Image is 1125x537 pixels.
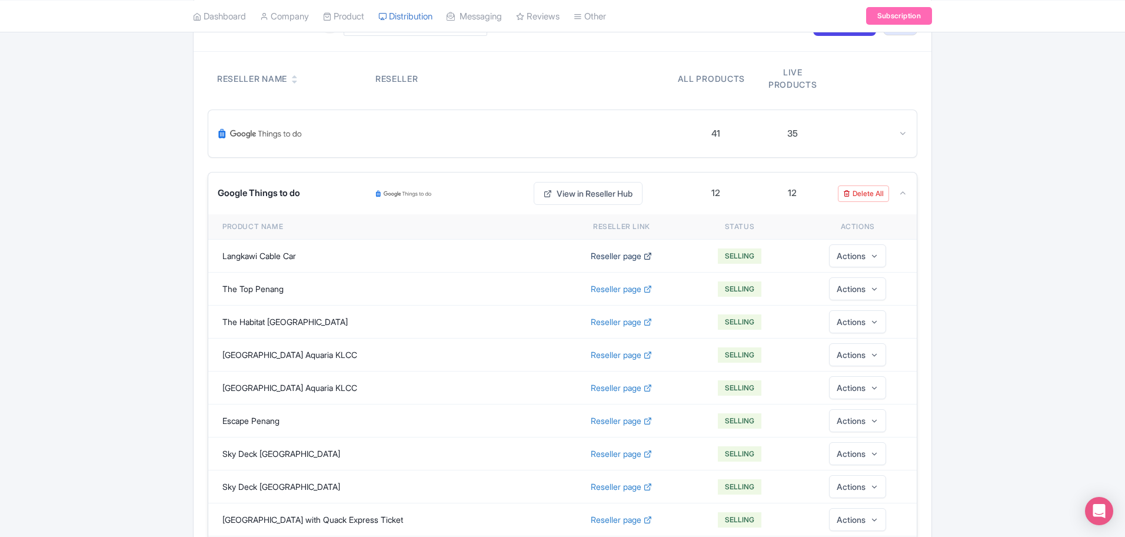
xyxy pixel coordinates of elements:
[591,513,641,526] span: Reseller page
[591,415,652,427] a: Reseller page
[208,273,562,306] td: The Top Penang
[829,442,886,465] button: Actions
[591,349,652,361] a: Reseller page
[591,480,652,493] a: Reseller page
[718,413,761,429] button: SELLING
[718,314,761,330] button: SELLING
[591,283,652,295] a: Reseller page
[829,244,886,267] button: Actions
[718,512,761,528] button: SELLING
[591,316,641,328] span: Reseller page
[208,306,562,339] td: The Habitat [GEOGRAPHIC_DATA]
[711,127,720,141] div: 41
[591,283,641,295] span: Reseller page
[829,376,886,399] button: Actions
[534,182,643,205] a: View in Reseller Hub
[711,187,720,200] div: 12
[718,347,761,363] button: SELLING
[375,72,520,85] div: Reseller
[829,508,886,531] button: Actions
[718,479,761,495] button: SELLING
[591,382,641,394] span: Reseller page
[829,409,886,432] button: Actions
[208,214,562,240] th: Product name
[591,382,652,394] a: Reseller page
[218,120,302,148] img: Google Things To Do
[829,343,886,366] button: Actions
[208,372,562,405] td: [GEOGRAPHIC_DATA] Aquaria KLCC
[829,277,886,300] button: Actions
[681,214,799,240] th: Status
[829,310,886,333] button: Actions
[718,446,761,462] button: SELLING
[217,72,287,85] div: Reseller Name
[218,187,300,200] span: Google Things to do
[798,214,917,240] th: Actions
[787,127,798,141] div: 35
[718,248,761,264] button: SELLING
[591,447,652,460] a: Reseller page
[208,437,562,470] td: Sky Deck [GEOGRAPHIC_DATA]
[829,475,886,498] button: Actions
[591,316,652,328] a: Reseller page
[591,447,641,460] span: Reseller page
[591,250,652,262] a: Reseller page
[788,187,797,200] div: 12
[208,405,562,437] td: Escape Penang
[562,214,681,240] th: Reseller link
[208,240,562,273] td: Langkawi Cable Car
[208,470,562,503] td: Sky Deck [GEOGRAPHIC_DATA]
[375,184,432,203] img: Google Things to do
[208,503,562,536] td: [GEOGRAPHIC_DATA] with Quack Express Ticket
[718,380,761,396] button: SELLING
[838,185,889,202] a: Delete All
[591,415,641,427] span: Reseller page
[759,66,826,91] div: Live products
[718,281,761,297] button: SELLING
[208,339,562,372] td: [GEOGRAPHIC_DATA] Aquaria KLCC
[591,513,652,526] a: Reseller page
[1085,497,1113,525] div: Open Intercom Messenger
[591,480,641,493] span: Reseller page
[591,250,641,262] span: Reseller page
[591,349,641,361] span: Reseller page
[866,7,932,25] a: Subscription
[678,72,745,85] div: All products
